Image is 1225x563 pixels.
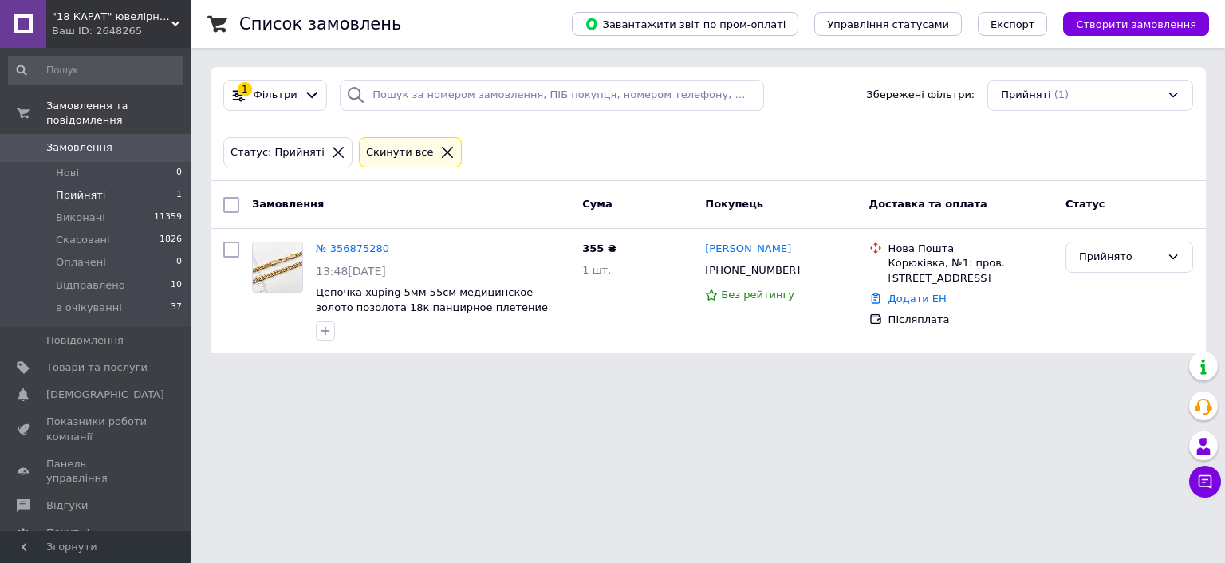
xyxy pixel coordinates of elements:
[154,211,182,225] span: 11359
[252,242,303,293] a: Фото товару
[46,415,148,443] span: Показники роботи компанії
[46,388,164,402] span: [DEMOGRAPHIC_DATA]
[888,313,1053,327] div: Післяплата
[176,255,182,270] span: 0
[1189,466,1221,498] button: Чат з покупцем
[253,242,302,292] img: Фото товару
[171,278,182,293] span: 10
[866,88,975,103] span: Збережені фільтри:
[316,242,389,254] a: № 356875280
[56,188,105,203] span: Прийняті
[316,265,386,278] span: 13:48[DATE]
[888,242,1053,256] div: Нова Пошта
[176,188,182,203] span: 1
[827,18,949,30] span: Управління статусами
[46,526,89,540] span: Покупці
[585,17,786,31] span: Завантажити звіт по пром-оплаті
[8,56,183,85] input: Пошук
[582,242,616,254] span: 355 ₴
[52,24,191,38] div: Ваш ID: 2648265
[46,140,112,155] span: Замовлення
[52,10,171,24] span: "18 КАРАТ" ювелірна біжутерія Xuping
[239,14,401,33] h1: Список замовлень
[572,12,798,36] button: Завантажити звіт по пром-оплаті
[705,198,763,210] span: Покупець
[1047,18,1209,30] a: Створити замовлення
[46,333,124,348] span: Повідомлення
[978,12,1048,36] button: Експорт
[705,242,791,257] a: [PERSON_NAME]
[582,198,612,210] span: Cума
[171,301,182,315] span: 37
[56,278,125,293] span: Відправлено
[46,457,148,486] span: Панель управління
[56,166,79,180] span: Нові
[46,498,88,513] span: Відгуки
[705,264,800,276] span: [PHONE_NUMBER]
[869,198,987,210] span: Доставка та оплата
[582,264,611,276] span: 1 шт.
[252,198,324,210] span: Замовлення
[56,301,122,315] span: в очікуванні
[1054,89,1069,100] span: (1)
[46,360,148,375] span: Товари та послуги
[1063,12,1209,36] button: Створити замовлення
[363,144,437,161] div: Cкинути все
[176,166,182,180] span: 0
[991,18,1035,30] span: Експорт
[56,255,106,270] span: Оплачені
[56,233,110,247] span: Скасовані
[1076,18,1196,30] span: Створити замовлення
[56,211,105,225] span: Виконані
[316,286,548,328] a: Цепочка xuping 5мм 55см медицинское золото позолота 18к панцирное плетение ц823
[340,80,764,111] input: Пошук за номером замовлення, ПІБ покупця, номером телефону, Email, номером накладної
[814,12,962,36] button: Управління статусами
[1079,249,1160,266] div: Прийнято
[227,144,328,161] div: Статус: Прийняті
[888,256,1053,285] div: Корюківка, №1: пров. [STREET_ADDRESS]
[721,289,794,301] span: Без рейтингу
[1001,88,1050,103] span: Прийняті
[238,82,252,96] div: 1
[888,293,947,305] a: Додати ЕН
[46,99,191,128] span: Замовлення та повідомлення
[254,88,297,103] span: Фільтри
[160,233,182,247] span: 1826
[1065,198,1105,210] span: Статус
